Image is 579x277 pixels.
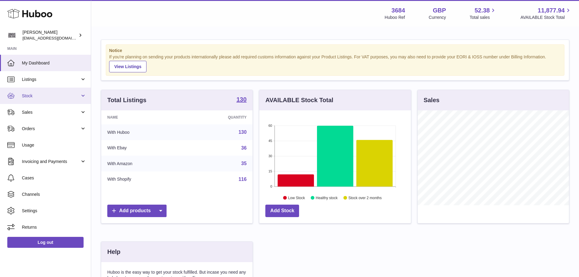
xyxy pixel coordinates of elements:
[107,96,146,104] h3: Total Listings
[7,31,16,40] img: theinternationalventure@gmail.com
[265,96,333,104] h3: AVAILABLE Stock Total
[22,192,86,197] span: Channels
[22,142,86,148] span: Usage
[101,171,184,187] td: With Shopify
[239,177,247,182] a: 116
[316,196,338,200] text: Healthy stock
[22,175,86,181] span: Cases
[474,6,490,15] span: 52.38
[470,6,497,20] a: 52.38 Total sales
[269,139,272,143] text: 45
[22,93,80,99] span: Stock
[236,96,246,104] a: 130
[269,169,272,173] text: 15
[109,54,561,72] div: If you're planning on sending your products internationally please add required customs informati...
[22,126,80,132] span: Orders
[101,110,184,124] th: Name
[520,15,572,20] span: AVAILABLE Stock Total
[288,196,305,200] text: Low Stock
[107,248,120,256] h3: Help
[433,6,446,15] strong: GBP
[385,15,405,20] div: Huboo Ref
[109,61,146,72] a: View Listings
[470,15,497,20] span: Total sales
[424,96,439,104] h3: Sales
[22,224,86,230] span: Returns
[101,140,184,156] td: With Ebay
[391,6,405,15] strong: 3684
[22,208,86,214] span: Settings
[22,60,86,66] span: My Dashboard
[265,205,299,217] a: Add Stock
[22,159,80,164] span: Invoicing and Payments
[107,205,167,217] a: Add products
[520,6,572,20] a: 11,877.94 AVAILABLE Stock Total
[236,96,246,102] strong: 130
[109,48,561,54] strong: Notice
[241,161,247,166] a: 35
[429,15,446,20] div: Currency
[184,110,253,124] th: Quantity
[269,154,272,158] text: 30
[239,130,247,135] a: 130
[349,196,382,200] text: Stock over 2 months
[7,237,84,248] a: Log out
[269,124,272,127] text: 60
[538,6,565,15] span: 11,877.94
[22,77,80,82] span: Listings
[22,36,89,40] span: [EMAIL_ADDRESS][DOMAIN_NAME]
[22,109,80,115] span: Sales
[22,29,77,41] div: [PERSON_NAME]
[101,124,184,140] td: With Huboo
[101,156,184,171] td: With Amazon
[241,145,247,151] a: 36
[271,185,272,188] text: 0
